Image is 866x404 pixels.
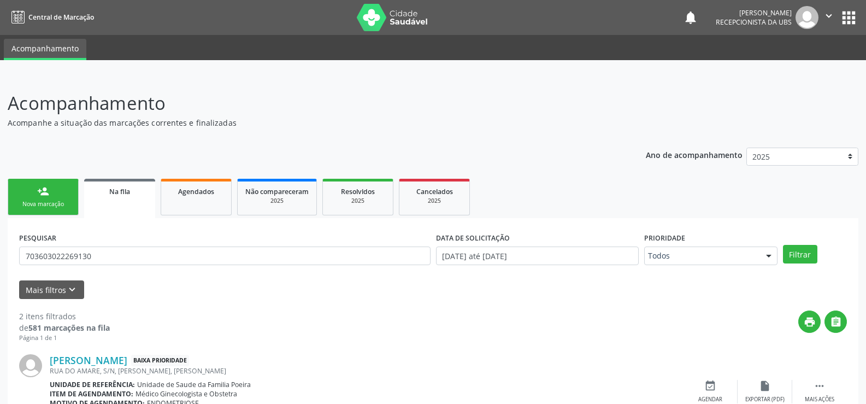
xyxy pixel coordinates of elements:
[823,10,835,22] i: 
[804,316,816,328] i: print
[50,366,683,376] div: RUA DO AMARE, S/N, [PERSON_NAME], [PERSON_NAME]
[50,380,135,389] b: Unidade de referência:
[646,148,743,161] p: Ano de acompanhamento
[19,230,56,247] label: PESQUISAR
[19,354,42,377] img: img
[783,245,817,264] button: Filtrar
[131,355,189,366] span: Baixa Prioridade
[683,10,698,25] button: notifications
[245,187,309,196] span: Não compareceram
[8,117,603,128] p: Acompanhe a situação das marcações correntes e finalizadas
[436,230,510,247] label: DATA DE SOLICITAÇÃO
[824,311,847,333] button: 
[66,284,78,296] i: keyboard_arrow_down
[178,187,214,196] span: Agendados
[331,197,385,205] div: 2025
[745,396,785,403] div: Exportar (PDF)
[245,197,309,205] div: 2025
[50,389,133,399] b: Item de agendamento:
[136,389,237,399] span: Médico Ginecologista e Obstetra
[436,247,639,265] input: Selecione um intervalo
[28,13,94,22] span: Central de Marcação
[341,187,375,196] span: Resolvidos
[50,354,127,366] a: [PERSON_NAME]
[19,247,431,265] input: Nome, CNS
[37,185,49,197] div: person_add
[109,187,130,196] span: Na fila
[4,39,86,60] a: Acompanhamento
[19,322,110,333] div: de
[16,200,70,208] div: Nova marcação
[8,8,94,26] a: Central de Marcação
[798,311,821,333] button: print
[814,380,826,392] i: 
[8,90,603,117] p: Acompanhamento
[818,6,839,29] button: 
[648,250,755,261] span: Todos
[839,8,858,27] button: apps
[716,8,792,17] div: [PERSON_NAME]
[704,380,716,392] i: event_available
[407,197,462,205] div: 2025
[796,6,818,29] img: img
[19,333,110,343] div: Página 1 de 1
[19,311,110,322] div: 2 itens filtrados
[716,17,792,27] span: Recepcionista da UBS
[137,380,251,389] span: Unidade de Saude da Familia Poeira
[416,187,453,196] span: Cancelados
[805,396,834,403] div: Mais ações
[28,323,110,333] strong: 581 marcações na fila
[830,316,842,328] i: 
[698,396,722,403] div: Agendar
[759,380,771,392] i: insert_drive_file
[19,280,84,300] button: Mais filtroskeyboard_arrow_down
[644,230,685,247] label: Prioridade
